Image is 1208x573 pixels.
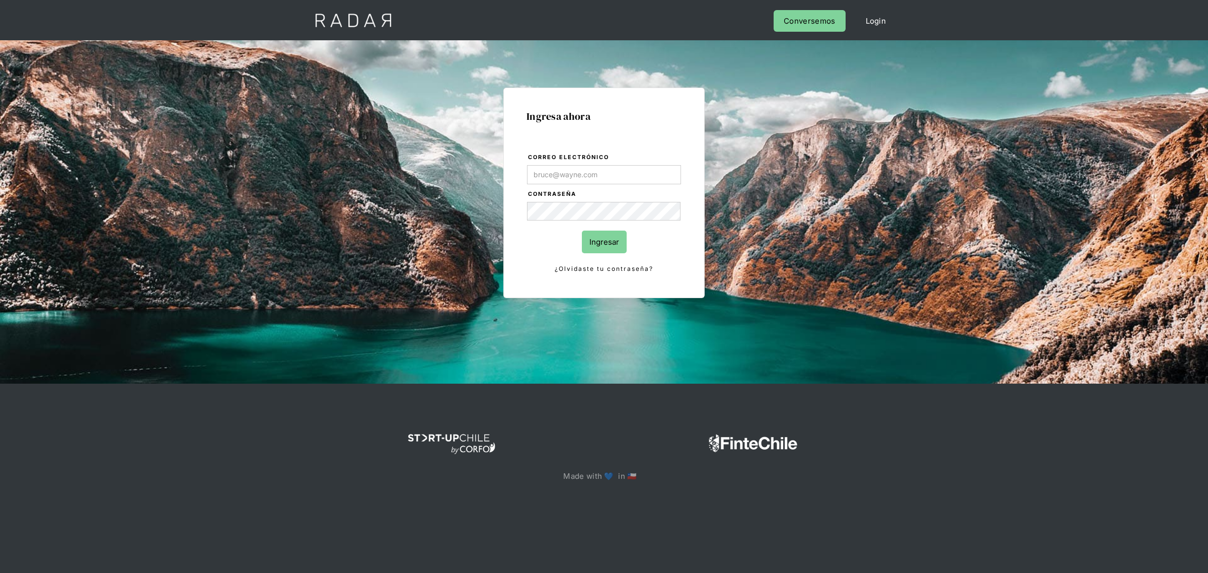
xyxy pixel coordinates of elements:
form: Login Form [526,152,682,275]
label: Correo electrónico [528,153,681,163]
label: Contraseña [528,189,681,199]
input: bruce@wayne.com [527,165,681,184]
p: Made with 💙 in 🇨🇱 [563,469,644,483]
h1: Ingresa ahora [526,111,682,122]
a: Login [856,10,896,32]
input: Ingresar [582,231,627,253]
a: ¿Olvidaste tu contraseña? [527,263,681,274]
a: Conversemos [774,10,845,32]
